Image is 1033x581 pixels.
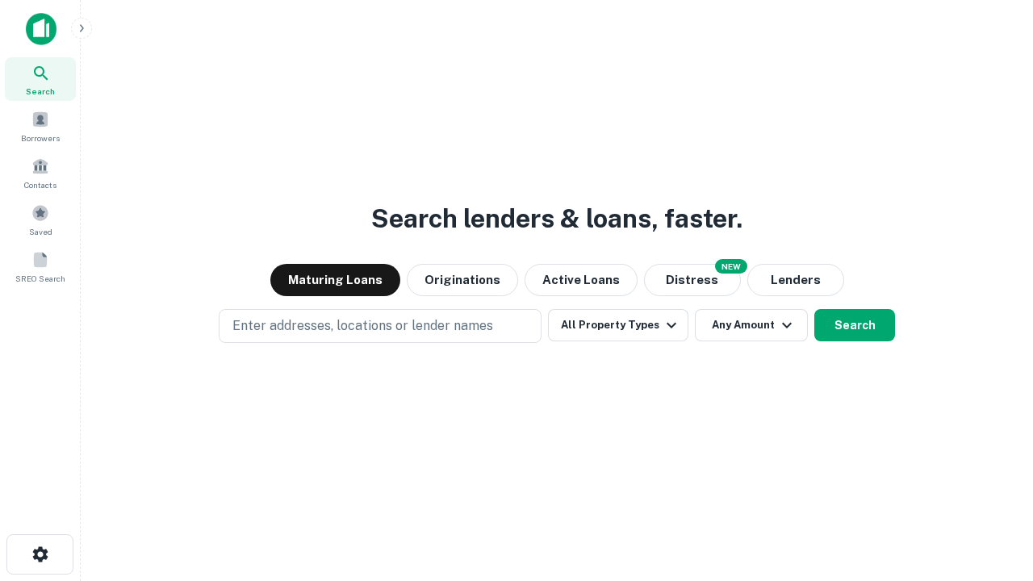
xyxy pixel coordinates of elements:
[644,264,741,296] button: Search distressed loans with lien and other non-mortgage details.
[29,225,52,238] span: Saved
[15,272,65,285] span: SREO Search
[5,245,76,288] a: SREO Search
[232,316,493,336] p: Enter addresses, locations or lender names
[21,132,60,144] span: Borrowers
[219,309,542,343] button: Enter addresses, locations or lender names
[5,104,76,148] a: Borrowers
[814,309,895,341] button: Search
[5,151,76,194] a: Contacts
[715,259,747,274] div: NEW
[26,85,55,98] span: Search
[371,199,742,238] h3: Search lenders & loans, faster.
[525,264,638,296] button: Active Loans
[24,178,56,191] span: Contacts
[548,309,688,341] button: All Property Types
[952,452,1033,529] iframe: Chat Widget
[270,264,400,296] button: Maturing Loans
[747,264,844,296] button: Lenders
[5,57,76,101] a: Search
[407,264,518,296] button: Originations
[26,13,56,45] img: capitalize-icon.png
[5,198,76,241] a: Saved
[695,309,808,341] button: Any Amount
